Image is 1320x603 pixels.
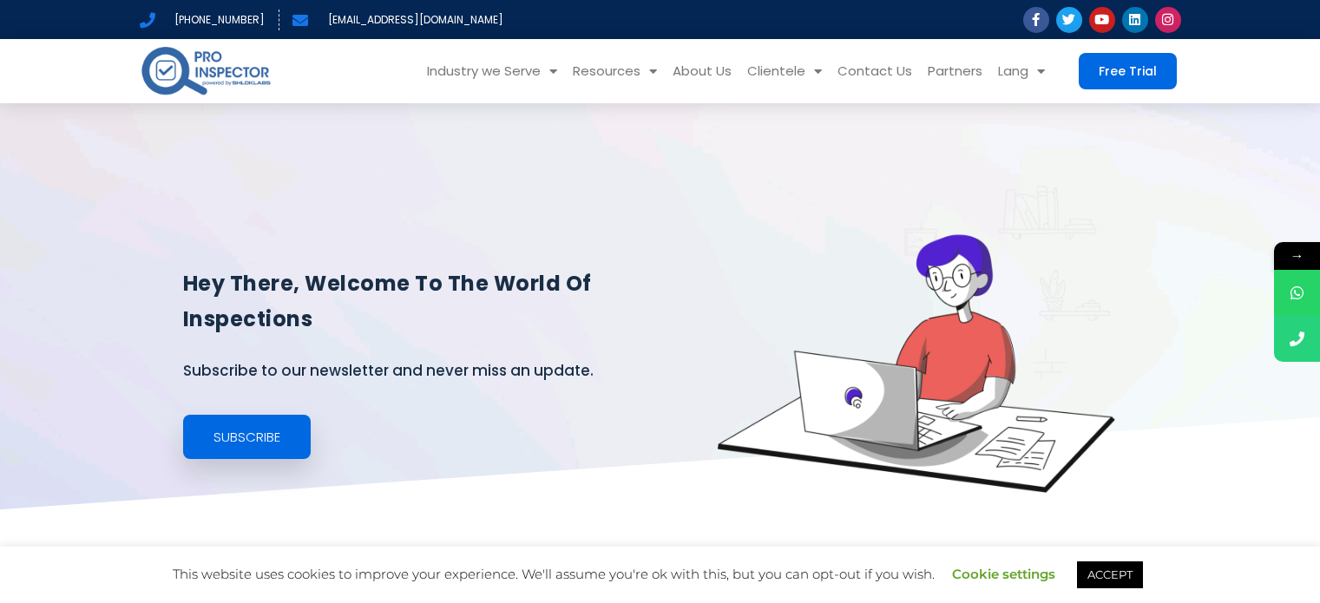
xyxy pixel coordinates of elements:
[324,10,503,30] span: [EMAIL_ADDRESS][DOMAIN_NAME]
[1099,65,1157,77] span: Free Trial
[1077,561,1143,588] a: ACCEPT
[920,39,990,103] a: Partners
[173,566,1147,582] span: This website uses cookies to improve your experience. We'll assume you're ok with this, but you c...
[292,10,503,30] a: [EMAIL_ADDRESS][DOMAIN_NAME]
[739,39,830,103] a: Clientele
[183,415,311,459] a: Subscribe
[830,39,920,103] a: Contact Us
[183,266,697,338] h1: Hey there, welcome to the world of inspections
[170,10,265,30] span: [PHONE_NUMBER]
[1079,53,1177,89] a: Free Trial
[665,39,739,103] a: About Us
[565,39,665,103] a: Resources
[718,186,1115,493] img: blogs-banner
[183,356,697,385] p: Subscribe to our newsletter and never miss an update.
[213,430,280,443] span: Subscribe
[1274,242,1320,270] span: →
[299,39,1053,103] nav: Menu
[140,43,273,98] img: pro-inspector-logo
[990,39,1053,103] a: Lang
[952,566,1055,582] a: Cookie settings
[419,39,565,103] a: Industry we Serve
